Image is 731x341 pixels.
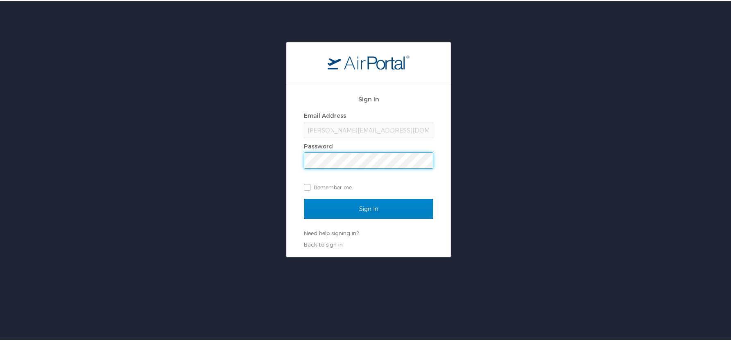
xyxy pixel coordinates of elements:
h2: Sign In [304,93,433,103]
input: Sign In [304,197,433,218]
img: logo [328,54,410,68]
a: Back to sign in [304,240,343,247]
label: Email Address [304,111,346,118]
a: Need help signing in? [304,229,359,235]
label: Remember me [304,180,433,192]
label: Password [304,141,333,148]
